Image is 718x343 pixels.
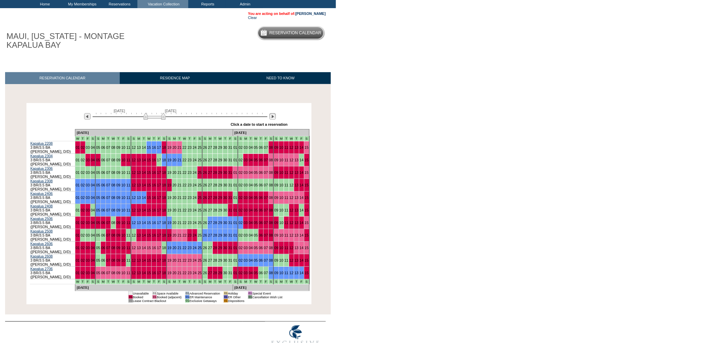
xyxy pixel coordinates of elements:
a: 11 [127,158,131,162]
a: Kapalua 2304 [31,154,53,158]
a: 15 [305,183,309,187]
a: 24 [193,208,197,212]
a: 08 [269,170,273,175]
a: 03 [244,145,248,149]
a: 08 [269,145,273,149]
a: 09 [116,208,120,212]
a: 09 [274,183,278,187]
a: 03 [86,183,90,187]
a: 04 [91,196,95,200]
a: 23 [188,208,192,212]
a: 15 [305,158,309,162]
a: 28 [213,170,217,175]
a: Kapalua 2408 [31,204,53,208]
a: 18 [162,170,166,175]
a: 10 [279,208,283,212]
a: 20 [172,158,176,162]
a: 11 [284,183,288,187]
a: 28 [213,183,217,187]
a: 06 [259,158,263,162]
a: 20 [172,145,176,149]
a: 28 [213,158,217,162]
a: 06 [259,208,263,212]
a: 08 [111,208,115,212]
a: 12 [289,208,294,212]
a: 26 [203,145,207,149]
a: 13 [295,158,299,162]
a: 29 [218,196,222,200]
a: 06 [101,170,105,175]
a: 03 [244,208,248,212]
img: Next [269,113,276,120]
a: 24 [193,170,197,175]
a: 08 [111,158,115,162]
a: 14 [142,196,146,200]
a: 02 [239,145,243,149]
a: 30 [223,145,227,149]
a: 01 [76,170,80,175]
a: 26 [203,208,207,212]
a: 01 [76,208,80,212]
a: 06 [101,183,105,187]
a: 31 [228,183,232,187]
a: 11 [127,145,131,149]
a: 12 [289,170,294,175]
a: 14 [300,170,304,175]
a: 11 [284,196,288,200]
a: 12 [132,158,136,162]
a: 31 [228,208,232,212]
a: 16 [152,196,156,200]
a: 30 [223,196,227,200]
a: 15 [147,145,151,149]
a: 01 [233,183,238,187]
a: 17 [157,183,161,187]
a: 25 [198,145,202,149]
a: 21 [177,183,182,187]
a: 04 [249,158,253,162]
a: 14 [300,158,304,162]
a: 26 [203,183,207,187]
a: 27 [208,208,212,212]
a: 07 [106,170,110,175]
a: 16 [152,145,156,149]
a: 10 [279,145,283,149]
a: 22 [183,208,187,212]
a: 22 [183,183,187,187]
a: 13 [137,170,141,175]
a: 07 [264,183,268,187]
a: Kapalua 2208 [31,141,53,145]
a: 31 [228,158,232,162]
a: 01 [76,221,80,225]
a: 30 [223,208,227,212]
a: 11 [127,183,131,187]
a: Kapalua 2306 [31,166,53,170]
a: 19 [167,183,171,187]
a: 18 [162,158,166,162]
a: 23 [188,170,192,175]
a: 15 [147,170,151,175]
a: 01 [76,196,80,200]
a: 24 [193,196,197,200]
a: 15 [305,196,309,200]
a: 07 [264,208,268,212]
a: 02 [81,196,85,200]
a: 08 [269,196,273,200]
a: 12 [132,183,136,187]
a: 03 [86,170,90,175]
a: 12 [289,145,294,149]
a: 13 [295,208,299,212]
a: 21 [177,158,182,162]
a: 15 [147,158,151,162]
a: 21 [177,208,182,212]
img: Previous [84,113,91,120]
a: 11 [127,208,131,212]
a: 08 [269,208,273,212]
a: 07 [264,170,268,175]
a: 09 [274,170,278,175]
a: 06 [259,183,263,187]
a: 23 [188,183,192,187]
a: 15 [305,208,309,212]
a: 09 [116,183,120,187]
a: 10 [121,183,126,187]
a: 04 [91,183,95,187]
